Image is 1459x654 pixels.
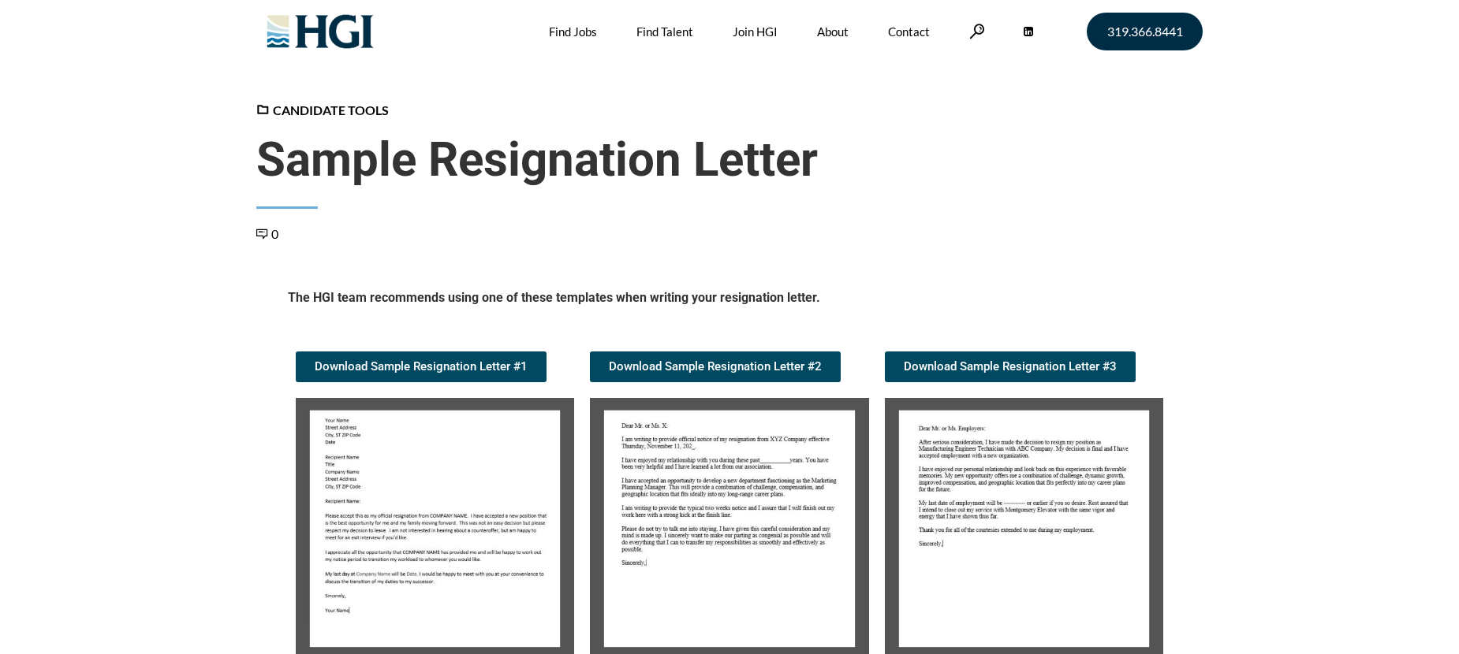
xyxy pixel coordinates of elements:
[969,24,985,39] a: Search
[1107,25,1183,38] span: 319.366.8441
[256,102,389,117] a: Candidate Tools
[885,351,1136,382] a: Download Sample Resignation Letter #3
[590,351,841,382] a: Download Sample Resignation Letter #2
[256,132,1203,188] span: Sample Resignation Letter
[609,361,822,373] span: Download Sample Resignation Letter #2
[256,226,278,241] a: 0
[288,289,1171,312] h5: The HGI team recommends using one of these templates when writing your resignation letter.
[904,361,1117,373] span: Download Sample Resignation Letter #3
[315,361,528,373] span: Download Sample Resignation Letter #1
[296,351,547,382] a: Download Sample Resignation Letter #1
[1087,13,1203,50] a: 319.366.8441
